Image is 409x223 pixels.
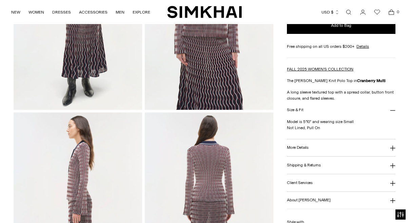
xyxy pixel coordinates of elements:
a: ACCESSORIES [79,5,108,20]
a: SIMKHAI [167,5,242,19]
a: Open search modal [342,5,355,19]
a: MEN [116,5,124,20]
p: Model is 5'10" and wearing size Small Not Lined, Pull On [287,119,395,131]
button: Add to Bag [287,18,395,34]
h3: Size & Fit [287,108,303,112]
p: A long sleeve textured top with a spread collar, button front closure, and flared sleeves. [287,89,395,101]
strong: Cranberry Multi [357,78,386,83]
button: Size & Fit [287,101,395,119]
a: Wishlist [370,5,384,19]
button: About [PERSON_NAME] [287,192,395,209]
h3: More Details [287,145,308,150]
a: WOMEN [28,5,44,20]
span: 0 [395,9,401,15]
button: USD $ [322,5,339,20]
span: Add to Bag [331,23,351,28]
a: Details [356,43,369,49]
a: EXPLORE [133,5,150,20]
a: DRESSES [52,5,71,20]
a: FALL 2025 WOMEN'S COLLECTION [287,67,353,72]
h3: Shipping & Returns [287,163,321,167]
h3: Client Services [287,181,313,185]
p: The [PERSON_NAME] Knit Polo Top in [287,78,395,84]
div: Free shipping on all US orders $200+ [287,43,395,49]
button: Client Services [287,174,395,191]
button: More Details [287,139,395,157]
h3: About [PERSON_NAME] [287,198,330,202]
button: Shipping & Returns [287,157,395,174]
a: Open cart modal [385,5,398,19]
a: Go to the account page [356,5,370,19]
a: NEW [11,5,20,20]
